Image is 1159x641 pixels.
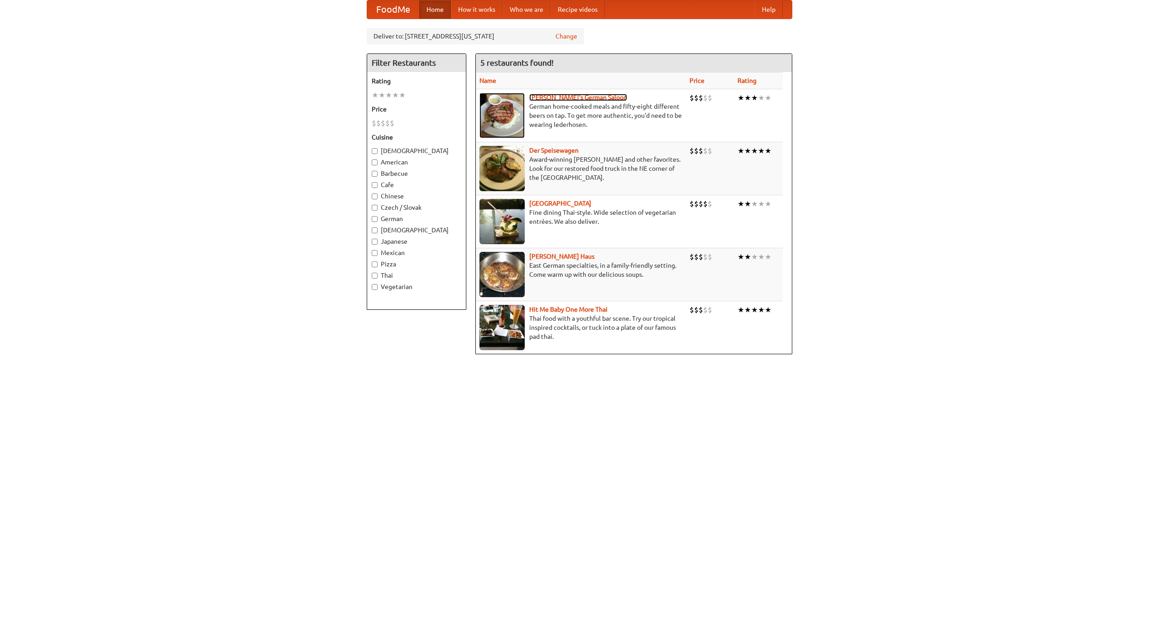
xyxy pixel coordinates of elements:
h4: Filter Restaurants [367,54,466,72]
h5: Price [372,105,461,114]
li: ★ [751,146,758,156]
li: ★ [758,199,765,209]
li: $ [708,93,712,103]
li: $ [708,146,712,156]
li: ★ [758,252,765,262]
a: FoodMe [367,0,419,19]
ng-pluralize: 5 restaurants found! [480,58,554,67]
li: ★ [758,305,765,315]
li: ★ [744,199,751,209]
input: Mexican [372,250,378,256]
img: satay.jpg [479,199,525,244]
li: $ [699,252,703,262]
a: [GEOGRAPHIC_DATA] [529,200,591,207]
input: [DEMOGRAPHIC_DATA] [372,148,378,154]
p: German home-cooked meals and fifty-eight different beers on tap. To get more authentic, you'd nee... [479,102,682,129]
li: $ [372,118,376,128]
li: $ [703,93,708,103]
li: ★ [385,90,392,100]
li: ★ [738,252,744,262]
li: ★ [765,146,771,156]
img: speisewagen.jpg [479,146,525,191]
li: $ [703,199,708,209]
li: $ [390,118,394,128]
a: Home [419,0,451,19]
p: Fine dining Thai-style. Wide selection of vegetarian entrées. We also deliver. [479,208,682,226]
li: ★ [738,305,744,315]
a: Recipe videos [551,0,605,19]
a: Change [556,32,577,41]
label: [DEMOGRAPHIC_DATA] [372,226,461,235]
label: Vegetarian [372,282,461,291]
li: $ [703,146,708,156]
li: $ [694,146,699,156]
h5: Rating [372,77,461,86]
li: ★ [758,93,765,103]
li: $ [708,199,712,209]
label: Japanese [372,237,461,246]
li: $ [708,252,712,262]
li: $ [690,252,694,262]
a: How it works [451,0,503,19]
a: Rating [738,77,757,84]
input: Czech / Slovak [372,205,378,211]
input: Chinese [372,193,378,199]
li: $ [385,118,390,128]
input: Thai [372,273,378,279]
h5: Cuisine [372,133,461,142]
li: ★ [765,93,771,103]
li: ★ [399,90,406,100]
li: $ [690,146,694,156]
label: Cafe [372,180,461,189]
input: Japanese [372,239,378,245]
a: Who we are [503,0,551,19]
input: Pizza [372,261,378,267]
li: $ [376,118,381,128]
img: babythai.jpg [479,305,525,350]
label: American [372,158,461,167]
li: $ [690,305,694,315]
img: kohlhaus.jpg [479,252,525,297]
a: [PERSON_NAME]'s German Saloon [529,94,627,101]
li: $ [708,305,712,315]
img: esthers.jpg [479,93,525,138]
input: German [372,216,378,222]
p: East German specialties, in a family-friendly setting. Come warm up with our delicious soups. [479,261,682,279]
input: American [372,159,378,165]
a: Name [479,77,496,84]
a: Price [690,77,704,84]
li: $ [381,118,385,128]
li: $ [699,305,703,315]
li: $ [690,93,694,103]
label: [DEMOGRAPHIC_DATA] [372,146,461,155]
label: Barbecue [372,169,461,178]
li: $ [694,93,699,103]
p: Thai food with a youthful bar scene. Try our tropical inspired cocktails, or tuck into a plate of... [479,314,682,341]
li: ★ [751,305,758,315]
li: ★ [738,146,744,156]
label: Thai [372,271,461,280]
div: Deliver to: [STREET_ADDRESS][US_STATE] [367,28,584,44]
li: ★ [751,252,758,262]
b: Hit Me Baby One More Thai [529,306,608,313]
li: ★ [392,90,399,100]
li: ★ [765,252,771,262]
input: [DEMOGRAPHIC_DATA] [372,227,378,233]
a: [PERSON_NAME] Haus [529,253,594,260]
li: ★ [765,305,771,315]
li: ★ [744,93,751,103]
li: $ [703,252,708,262]
input: Vegetarian [372,284,378,290]
li: ★ [765,199,771,209]
li: ★ [751,93,758,103]
li: ★ [744,252,751,262]
label: German [372,214,461,223]
a: Der Speisewagen [529,147,579,154]
li: $ [694,252,699,262]
li: ★ [738,93,744,103]
li: ★ [758,146,765,156]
